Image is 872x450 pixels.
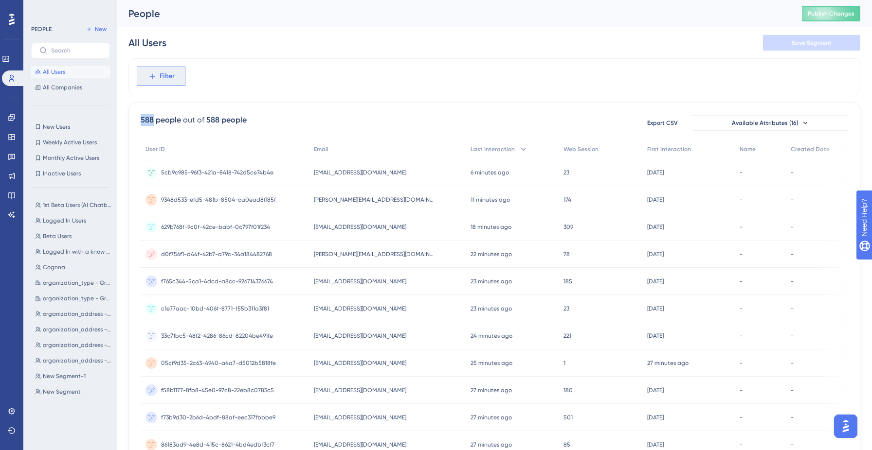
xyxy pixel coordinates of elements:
span: First Interaction [647,145,691,153]
span: - [791,441,794,449]
span: Logged In with a know company [43,248,112,256]
span: organization_type - Group A [43,294,112,302]
span: Export CSV [647,119,678,127]
button: Weekly Active Users [31,137,110,148]
span: 86183ad9-4e8d-415c-8621-4bd4edbf3cf7 [161,441,274,449]
span: organization_address - Group C [43,326,112,333]
span: 221 [563,332,571,340]
span: - [791,332,794,340]
span: Need Help? [23,2,61,14]
span: - [740,414,743,421]
span: Inactive Users [43,170,81,177]
div: out of [183,114,204,126]
span: 23 [563,169,569,176]
time: [DATE] [647,169,664,176]
span: f73b9d30-2b6d-4bdf-88af-eec317fbbbe9 [161,414,275,421]
button: New Users [31,121,110,133]
button: Publish Changes [802,6,860,21]
span: Email [314,145,328,153]
button: All Users [31,66,110,78]
button: Logged In Users [31,215,116,226]
button: organization_address - Group A [31,355,116,366]
time: [DATE] [647,387,664,394]
button: New Segment [31,386,116,398]
button: New Segment-1 [31,370,116,382]
span: - [791,305,794,312]
span: - [791,277,794,285]
span: 33c71bc5-48f2-4286-86cd-82204be491fe [161,332,273,340]
time: 23 minutes ago [471,305,512,312]
span: Publish Changes [808,10,854,17]
span: 501 [563,414,573,421]
span: Last Interaction [471,145,515,153]
button: Logged In with a know company [31,246,116,258]
span: 05cf9d35-2c63-4940-a4a7-d5012b5818fe [161,359,276,367]
span: 78 [563,250,570,258]
span: Monthly Active Users [43,154,99,162]
span: [EMAIL_ADDRESS][DOMAIN_NAME] [314,277,406,285]
time: [DATE] [647,224,664,230]
span: 180 [563,386,573,394]
span: 174 [563,196,571,204]
span: - [791,359,794,367]
button: organization_address - Group D [31,308,116,320]
time: [DATE] [647,196,664,203]
span: - [740,223,743,231]
span: Logged In Users [43,217,86,225]
span: organization_address - Group D [43,310,112,318]
span: Created Date [791,145,830,153]
div: 588 people [206,114,247,126]
time: [DATE] [647,414,664,421]
div: All Users [128,36,166,50]
span: [EMAIL_ADDRESS][DOMAIN_NAME] [314,414,406,421]
iframe: UserGuiding AI Assistant Launcher [831,412,860,441]
button: organization_type - Group A [31,293,116,304]
span: [EMAIL_ADDRESS][DOMAIN_NAME] [314,332,406,340]
time: [DATE] [647,332,664,339]
div: PEOPLE [31,25,52,33]
span: New Segment-1 [43,372,86,380]
span: - [740,441,743,449]
button: New [83,23,110,35]
span: [PERSON_NAME][EMAIL_ADDRESS][DOMAIN_NAME] [314,196,436,204]
span: 9348d533-efd5-481b-8504-ca0ead8ff85f [161,196,276,204]
span: - [740,169,743,176]
span: - [740,332,743,340]
span: - [791,250,794,258]
span: - [791,196,794,204]
button: Available Attributes (16) [692,115,848,131]
span: New Users [43,123,70,131]
time: 23 minutes ago [471,278,512,285]
span: Weekly Active Users [43,138,97,146]
time: [DATE] [647,278,664,285]
span: [EMAIL_ADDRESS][DOMAIN_NAME] [314,305,406,312]
span: Beta Users [43,232,72,240]
span: - [740,305,743,312]
span: c1e77aac-10bd-406f-8771-f55b311a3f81 [161,305,269,312]
button: Cognna [31,261,116,273]
time: 18 minutes ago [471,224,511,230]
span: organization_address - Group A [43,357,112,364]
button: organization_address - Group B [31,339,116,351]
span: 1st Beta Users (AI Chatbot/Insights) Survey [43,201,112,209]
button: organization_address - Group C [31,324,116,335]
time: 6 minutes ago [471,169,509,176]
time: [DATE] [647,441,664,448]
button: organization_type - Group B [31,277,116,289]
span: All Companies [43,84,82,91]
span: [EMAIL_ADDRESS][DOMAIN_NAME] [314,169,406,176]
time: 27 minutes ago [471,387,512,394]
span: 23 [563,305,569,312]
span: [EMAIL_ADDRESS][DOMAIN_NAME] [314,386,406,394]
input: Search [51,47,102,54]
button: 1st Beta Users (AI Chatbot/Insights) Survey [31,199,116,211]
button: Save Segment [763,35,860,51]
button: Inactive Users [31,168,110,179]
span: - [740,196,743,204]
button: Filter [137,67,185,86]
button: Export CSV [638,115,687,131]
span: [PERSON_NAME][EMAIL_ADDRESS][DOMAIN_NAME] [314,250,436,258]
div: People [128,7,778,20]
time: [DATE] [647,305,664,312]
